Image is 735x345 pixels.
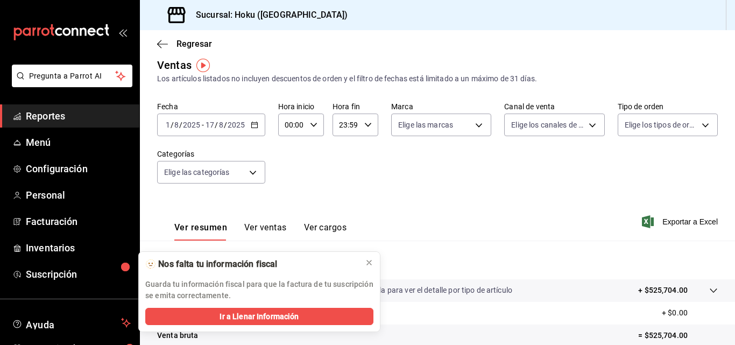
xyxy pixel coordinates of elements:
[202,121,204,129] span: -
[157,73,718,85] div: Los artículos listados no incluyen descuentos de orden y el filtro de fechas está limitado a un m...
[179,121,182,129] span: /
[220,311,299,322] span: Ir a Llenar Información
[164,167,230,178] span: Elige las categorías
[26,241,131,255] span: Inventarios
[278,103,324,110] label: Hora inicio
[26,316,117,329] span: Ayuda
[304,222,347,241] button: Ver cargos
[662,307,718,319] p: + $0.00
[145,308,373,325] button: Ir a Llenar Información
[618,103,718,110] label: Tipo de orden
[174,222,227,241] button: Ver resumen
[625,119,698,130] span: Elige los tipos de orden
[244,222,287,241] button: Ver ventas
[176,39,212,49] span: Regresar
[504,103,604,110] label: Canal de venta
[638,330,718,341] p: = $525,704.00
[398,119,453,130] span: Elige las marcas
[174,121,179,129] input: --
[391,103,491,110] label: Marca
[157,103,265,110] label: Fecha
[215,121,218,129] span: /
[26,267,131,281] span: Suscripción
[26,188,131,202] span: Personal
[205,121,215,129] input: --
[333,103,378,110] label: Hora fin
[644,215,718,228] button: Exportar a Excel
[227,121,245,129] input: ----
[118,28,127,37] button: open_drawer_menu
[26,214,131,229] span: Facturación
[26,109,131,123] span: Reportes
[638,285,688,296] p: + $525,704.00
[511,119,584,130] span: Elige los canales de venta
[224,121,227,129] span: /
[187,9,348,22] h3: Sucursal: Hoku ([GEOGRAPHIC_DATA])
[157,150,265,158] label: Categorías
[334,285,512,296] p: Da clic en la fila para ver el detalle por tipo de artículo
[157,330,198,341] p: Venta bruta
[157,254,718,266] p: Resumen
[196,59,210,72] img: Tooltip marker
[145,258,356,270] div: 🫥 Nos falta tu información fiscal
[157,57,192,73] div: Ventas
[182,121,201,129] input: ----
[12,65,132,87] button: Pregunta a Parrot AI
[218,121,224,129] input: --
[145,279,373,301] p: Guarda tu información fiscal para que la factura de tu suscripción se emita correctamente.
[157,39,212,49] button: Regresar
[165,121,171,129] input: --
[26,161,131,176] span: Configuración
[174,222,347,241] div: navigation tabs
[26,135,131,150] span: Menú
[29,71,116,82] span: Pregunta a Parrot AI
[171,121,174,129] span: /
[8,78,132,89] a: Pregunta a Parrot AI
